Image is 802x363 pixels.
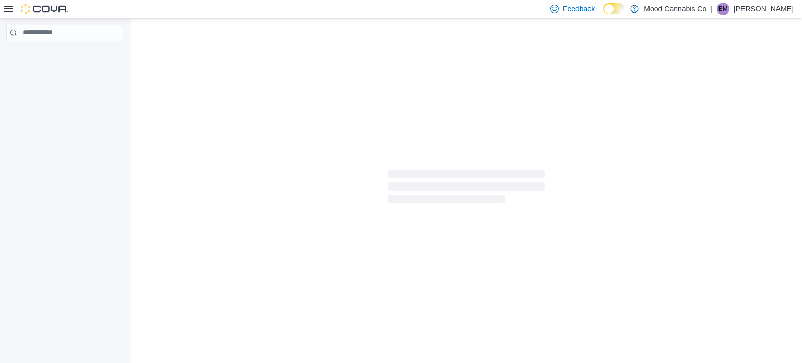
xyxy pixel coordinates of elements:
span: Dark Mode [603,14,604,15]
p: | [711,3,713,15]
input: Dark Mode [603,3,625,14]
p: [PERSON_NAME] [734,3,794,15]
span: Loading [388,172,545,205]
div: Brice Malcolm [717,3,729,15]
span: BM [718,3,728,15]
span: Feedback [563,4,595,14]
nav: Complex example [6,43,123,68]
p: Mood Cannabis Co [644,3,706,15]
img: Cova [21,4,68,14]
